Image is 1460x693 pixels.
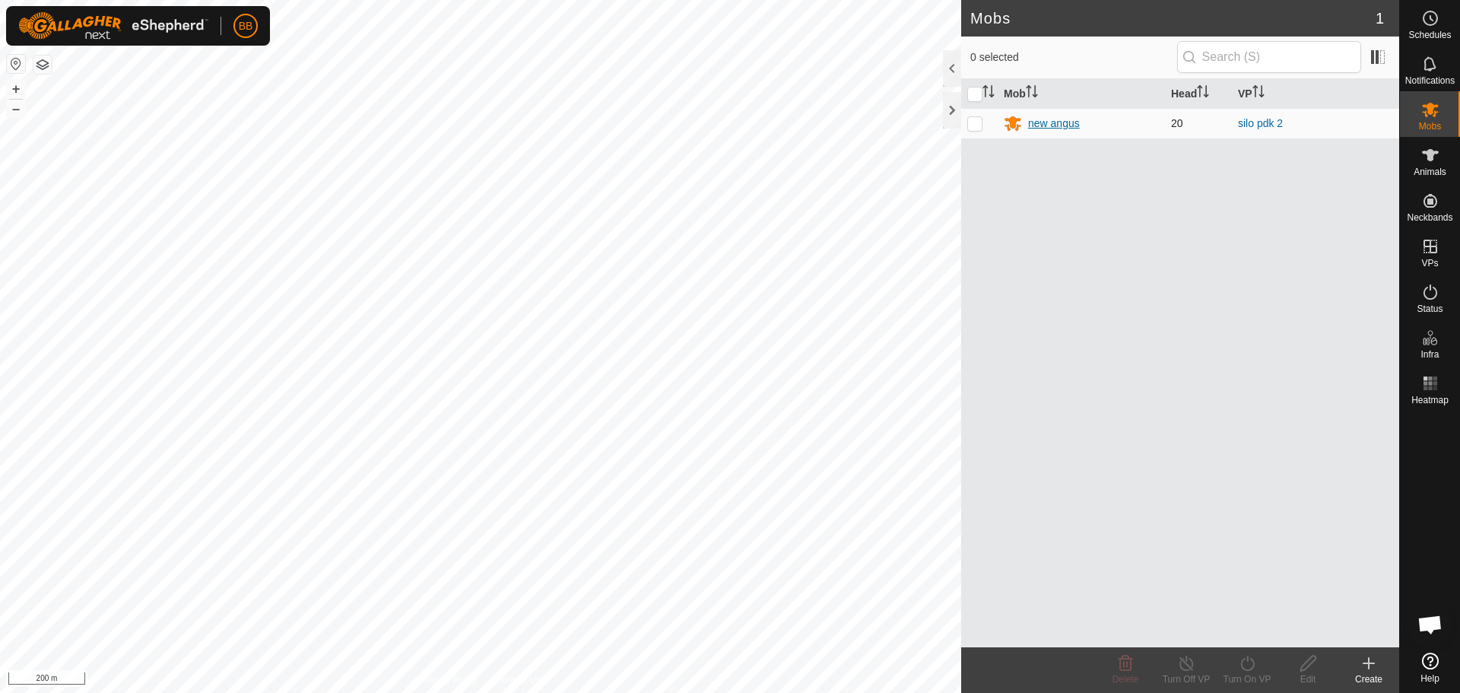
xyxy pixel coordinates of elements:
span: Neckbands [1407,213,1452,222]
th: Mob [998,79,1165,109]
p-sorticon: Activate to sort [1197,87,1209,100]
span: BB [239,18,253,34]
p-sorticon: Activate to sort [982,87,995,100]
span: Heatmap [1411,396,1449,405]
button: + [7,80,25,98]
span: Status [1417,304,1443,313]
span: Mobs [1419,122,1441,131]
a: Privacy Policy [421,673,478,687]
span: Delete [1112,674,1139,685]
div: Create [1338,672,1399,686]
div: Edit [1277,672,1338,686]
p-sorticon: Activate to sort [1026,87,1038,100]
th: Head [1165,79,1232,109]
a: Help [1400,647,1460,689]
span: VPs [1421,259,1438,268]
a: Contact Us [496,673,541,687]
span: 20 [1171,117,1183,129]
a: silo pdk 2 [1238,117,1283,129]
span: 1 [1376,7,1384,30]
div: Open chat [1408,602,1453,647]
th: VP [1232,79,1399,109]
span: Infra [1420,350,1439,359]
img: Gallagher Logo [18,12,208,40]
button: Reset Map [7,55,25,73]
span: Help [1420,674,1439,683]
div: new angus [1028,116,1080,132]
input: Search (S) [1177,41,1361,73]
span: 0 selected [970,49,1177,65]
span: Animals [1414,167,1446,176]
h2: Mobs [970,9,1376,27]
button: – [7,100,25,118]
span: Schedules [1408,30,1451,40]
div: Turn On VP [1217,672,1277,686]
p-sorticon: Activate to sort [1252,87,1265,100]
button: Map Layers [33,56,52,74]
span: Notifications [1405,76,1455,85]
div: Turn Off VP [1156,672,1217,686]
